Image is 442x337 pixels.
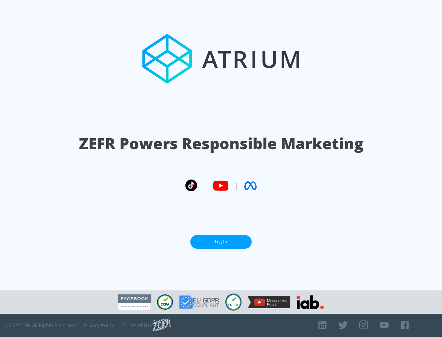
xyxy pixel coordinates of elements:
span: | [235,181,238,190]
img: CCPA Compliant [157,294,173,310]
a: Terms of Use [122,322,153,328]
img: YouTube Measurement Program [248,296,290,308]
img: IAB [297,295,324,309]
h1: ZEFR Powers Responsible Marketing [79,133,363,154]
span: © 2025 ZEFR All Rights Reserved [5,322,76,328]
img: Facebook Marketing Partner [118,294,151,310]
a: Privacy Policy [83,322,114,328]
span: | [203,181,207,190]
img: COPPA Compliant [225,293,242,311]
img: GDPR Compliant [179,295,219,309]
a: Log In [190,235,252,249]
